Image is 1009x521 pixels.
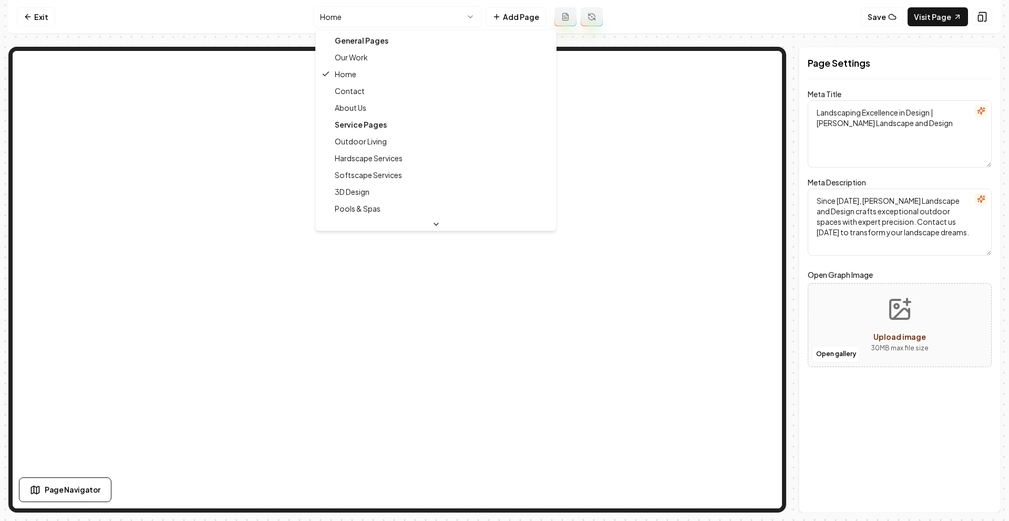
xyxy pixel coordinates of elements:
[335,102,366,113] span: About Us
[335,136,387,147] span: Outdoor Living
[335,153,403,163] span: Hardscape Services
[335,186,369,197] span: 3D Design
[335,52,368,62] span: Our Work
[335,203,380,214] span: Pools & Spas
[318,32,554,49] div: General Pages
[318,116,554,133] div: Service Pages
[335,86,365,96] span: Contact
[335,170,402,180] span: Softscape Services
[335,69,356,79] span: Home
